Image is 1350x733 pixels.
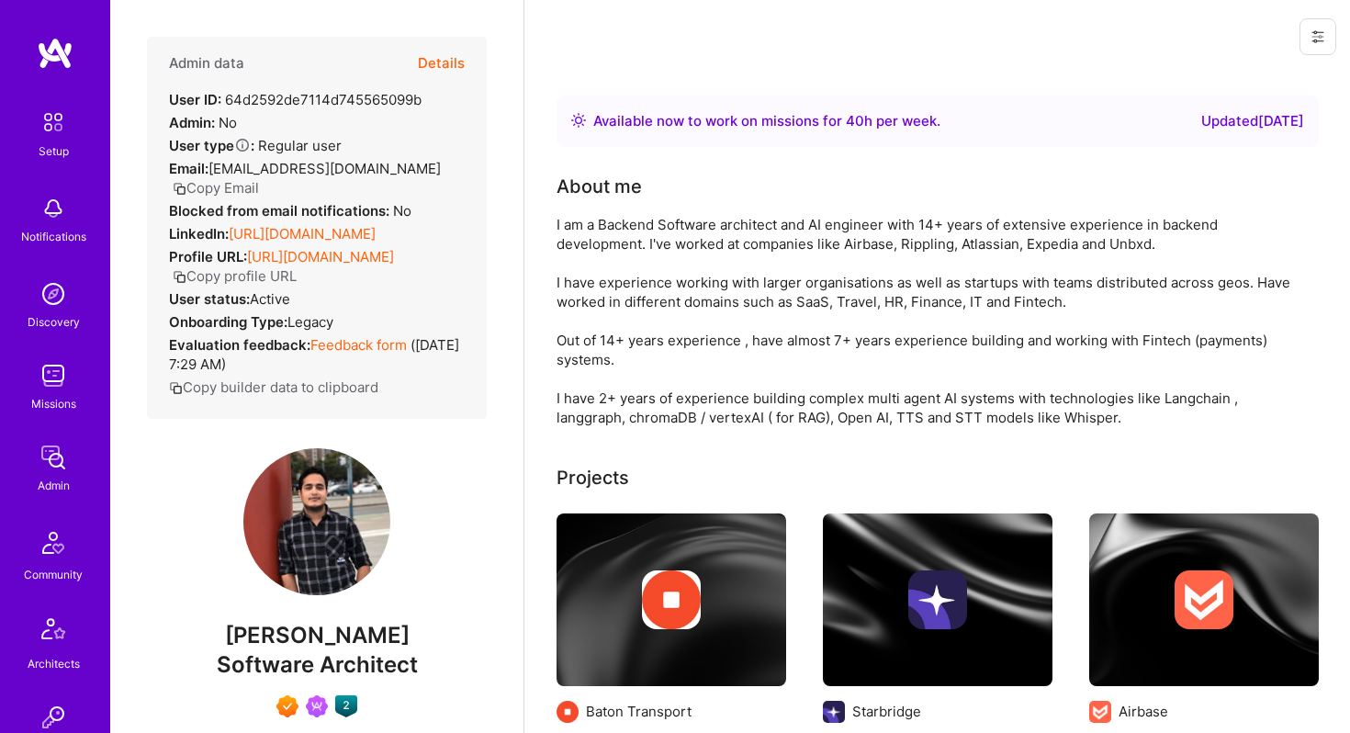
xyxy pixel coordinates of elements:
img: Company logo [642,570,701,629]
strong: User type : [169,137,254,154]
i: icon Copy [169,381,183,395]
div: Notifications [21,227,86,246]
img: cover [1089,513,1319,686]
img: logo [37,37,73,70]
strong: Evaluation feedback: [169,336,310,354]
strong: Onboarding Type: [169,313,287,331]
span: Software Architect [217,651,418,678]
strong: Email: [169,160,208,177]
strong: Profile URL: [169,248,247,265]
div: Community [24,565,83,584]
div: Projects [557,464,629,491]
strong: Blocked from email notifications: [169,202,393,220]
button: Copy profile URL [173,266,297,286]
img: Been on Mission [306,695,328,717]
strong: User status: [169,290,250,308]
img: admin teamwork [35,439,72,476]
a: [URL][DOMAIN_NAME] [229,225,376,242]
img: Community [31,521,75,565]
strong: User ID: [169,91,221,108]
img: Availability [571,113,586,128]
img: Architects [31,610,75,654]
span: [EMAIL_ADDRESS][DOMAIN_NAME] [208,160,441,177]
img: setup [34,103,73,141]
div: ( [DATE] 7:29 AM ) [169,335,465,374]
strong: LinkedIn: [169,225,229,242]
img: Company logo [823,701,845,723]
img: teamwork [35,357,72,394]
i: icon Copy [173,270,186,284]
i: Help [234,137,251,153]
div: Airbase [1119,702,1168,721]
strong: Admin: [169,114,215,131]
img: User Avatar [243,448,390,595]
i: icon Copy [173,182,186,196]
img: Exceptional A.Teamer [276,695,298,717]
img: Company logo [908,570,967,629]
div: Updated [DATE] [1201,110,1304,132]
div: Discovery [28,312,80,332]
img: bell [35,190,72,227]
div: Setup [39,141,69,161]
div: No [169,113,237,132]
div: I am a Backend Software architect and AI engineer with 14+ years of extensive experience in backe... [557,215,1291,427]
img: cover [823,513,1052,686]
img: discovery [35,276,72,312]
h4: Admin data [169,55,244,72]
a: [URL][DOMAIN_NAME] [247,248,394,265]
button: Copy Email [173,178,259,197]
div: Missions [31,394,76,413]
img: cover [557,513,786,686]
button: Copy builder data to clipboard [169,378,378,397]
div: Regular user [169,136,342,155]
span: 40 [846,112,864,130]
a: Feedback form [310,336,407,354]
img: Company logo [1089,701,1111,723]
div: Architects [28,654,80,673]
img: Company logo [557,701,579,723]
span: [PERSON_NAME] [147,622,487,649]
span: legacy [287,313,333,331]
div: 64d2592de7114d745565099b [169,90,422,109]
div: Available now to work on missions for h per week . [593,110,940,132]
div: Baton Transport [586,702,692,721]
div: About me [557,173,642,200]
div: Admin [38,476,70,495]
span: Active [250,290,290,308]
div: Starbridge [852,702,921,721]
img: Company logo [1175,570,1233,629]
button: Details [418,37,465,90]
div: No [169,201,411,220]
